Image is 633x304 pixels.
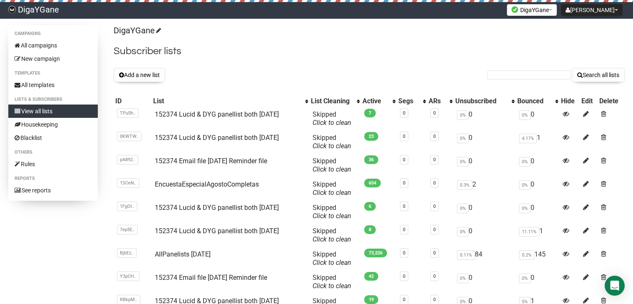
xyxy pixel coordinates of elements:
[117,248,137,258] span: BjbEz..
[397,95,427,107] th: Segs: No sort applied, activate to apply an ascending sort
[114,44,625,59] h2: Subscriber lists
[433,204,436,209] a: 0
[403,180,405,186] a: 0
[516,270,559,294] td: 0
[580,95,597,107] th: Edit: No sort applied, sorting is disabled
[364,225,376,234] span: 8
[117,225,138,234] span: 7ep5E..
[313,235,351,243] a: Click to clean
[8,131,98,145] a: Blacklist
[117,202,137,211] span: 1FgOl..
[519,250,534,260] span: 0.2%
[8,174,98,184] li: Reports
[364,249,387,257] span: 73,226
[8,95,98,105] li: Lists & subscribers
[8,78,98,92] a: All templates
[454,95,516,107] th: Unsubscribed: No sort applied, activate to apply an ascending sort
[455,97,507,105] div: Unsubscribed
[114,95,151,107] th: ID: No sort applied, sorting is disabled
[403,157,405,162] a: 0
[457,157,469,167] span: 0%
[519,134,537,143] span: 4.17%
[572,68,625,82] button: Search all lists
[457,134,469,143] span: 0%
[516,224,559,247] td: 1
[433,227,436,232] a: 0
[155,204,279,212] a: 152374 Lucid & DYG panellist both [DATE]
[516,200,559,224] td: 0
[117,132,141,141] span: 0KWTW..
[403,134,405,139] a: 0
[433,157,436,162] a: 0
[153,97,301,105] div: List
[155,250,211,258] a: AllPanelists [DATE]
[8,52,98,65] a: New campaign
[313,134,351,150] span: Skipped
[398,97,419,105] div: Segs
[115,97,150,105] div: ID
[561,97,578,105] div: Hide
[8,68,98,78] li: Templates
[457,250,475,260] span: 0.11%
[429,97,445,105] div: ARs
[155,227,279,235] a: 152374 Lucid & DYG panellist both [DATE]
[454,154,516,177] td: 0
[457,227,469,237] span: 0%
[364,295,378,304] span: 19
[454,177,516,200] td: 2
[313,189,351,197] a: Click to clean
[598,95,625,107] th: Delete: No sort applied, sorting is disabled
[457,110,469,120] span: 0%
[511,6,518,13] img: favicons
[454,107,516,130] td: 0
[519,227,539,237] span: 11.11%
[364,155,378,164] span: 36
[364,179,381,187] span: 654
[313,110,351,127] span: Skipped
[8,118,98,131] a: Housekeeping
[8,147,98,157] li: Others
[516,247,559,270] td: 145
[8,157,98,171] a: Rules
[454,130,516,154] td: 0
[403,297,405,302] a: 0
[519,204,531,213] span: 0%
[516,95,559,107] th: Bounced: No sort applied, activate to apply an ascending sort
[313,180,351,197] span: Skipped
[433,134,436,139] a: 0
[155,180,259,188] a: EncuestaEspecialAgostoCompletas
[117,178,139,188] span: 1SCeN..
[454,224,516,247] td: 0
[507,4,557,16] button: DigaYGane
[364,272,378,281] span: 42
[114,25,160,35] a: DigaYGane
[362,97,388,105] div: Active
[561,4,623,16] button: [PERSON_NAME]
[516,154,559,177] td: 0
[516,177,559,200] td: 0
[313,165,351,173] a: Click to clean
[433,180,436,186] a: 0
[454,247,516,270] td: 84
[117,155,138,164] span: pA892..
[8,29,98,39] li: Campaigns
[313,157,351,173] span: Skipped
[8,184,98,197] a: See reports
[403,204,405,209] a: 0
[519,274,531,283] span: 0%
[313,227,351,243] span: Skipped
[364,202,376,211] span: 6
[457,180,472,190] span: 0.3%
[114,68,165,82] button: Add a new list
[519,180,531,190] span: 0%
[427,95,454,107] th: ARs: No sort applied, activate to apply an ascending sort
[361,95,397,107] th: Active: No sort applied, activate to apply an ascending sort
[8,105,98,118] a: View all lists
[364,109,376,117] span: 7
[313,259,351,267] a: Click to clean
[433,274,436,279] a: 0
[519,157,531,167] span: 0%
[155,134,279,142] a: 152374 Lucid & DYG panellist both [DATE]
[559,95,580,107] th: Hide: No sort applied, sorting is disabled
[364,132,378,141] span: 23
